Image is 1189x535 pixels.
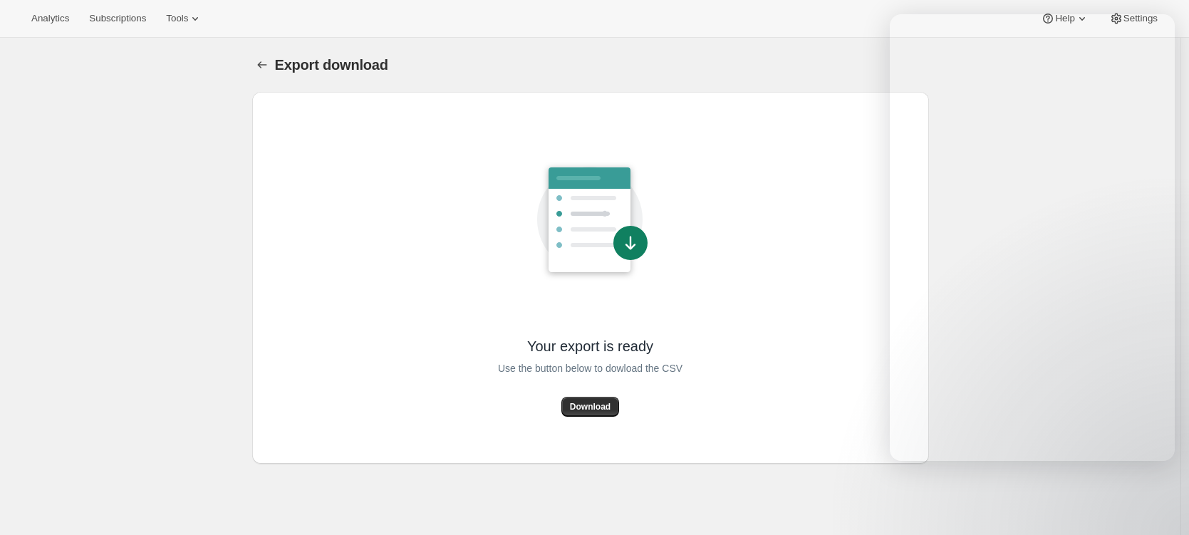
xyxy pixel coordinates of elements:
button: Analytics [23,9,78,28]
button: Export download [252,55,272,75]
span: Tools [166,13,188,24]
button: Settings [1101,9,1166,28]
span: Your export is ready [527,337,653,355]
span: Settings [1123,13,1158,24]
span: Help [1055,13,1074,24]
span: Use the button below to dowload the CSV [498,360,682,377]
button: Subscriptions [81,9,155,28]
button: Tools [157,9,211,28]
span: Analytics [31,13,69,24]
span: Subscriptions [89,13,146,24]
span: Download [570,401,611,412]
button: Help [1032,9,1097,28]
button: Download [561,397,619,417]
iframe: Intercom live chat [1141,472,1175,507]
span: Export download [275,57,388,73]
iframe: Intercom live chat [890,14,1175,461]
